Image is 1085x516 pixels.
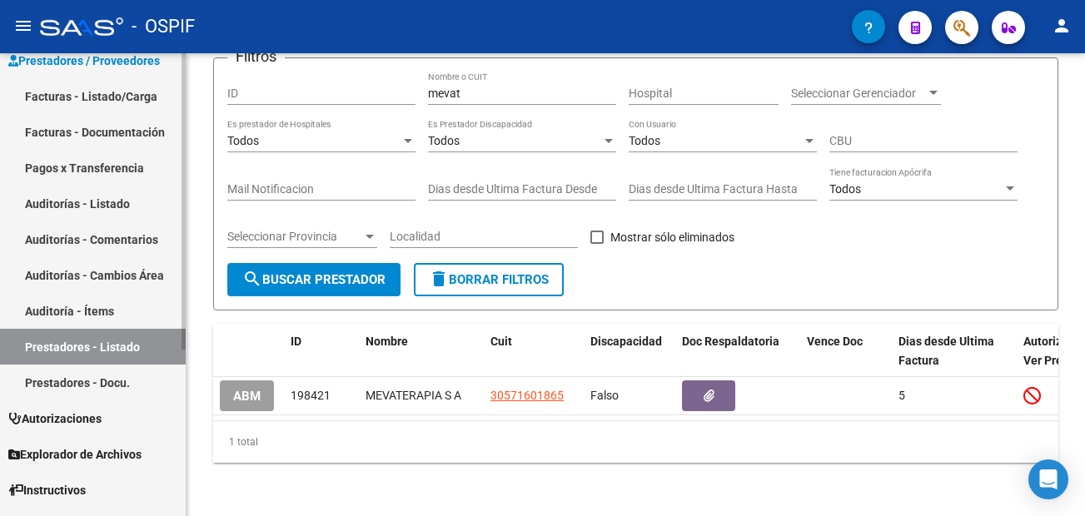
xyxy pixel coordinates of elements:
[590,335,662,348] span: Discapacidad
[284,324,359,379] datatable-header-cell: ID
[227,45,285,68] h3: Filtros
[213,421,1058,463] div: 1 total
[359,324,484,379] datatable-header-cell: Nombre
[8,445,142,464] span: Explorador de Archivos
[227,134,259,147] span: Todos
[227,263,401,296] button: Buscar Prestador
[291,389,331,402] span: 198421
[13,16,33,36] mat-icon: menu
[682,335,779,348] span: Doc Respaldatoria
[584,324,675,379] datatable-header-cell: Discapacidad
[220,380,274,411] button: ABM
[242,272,386,287] span: Buscar Prestador
[8,52,160,70] span: Prestadores / Proveedores
[892,324,1017,379] datatable-header-cell: Dias desde Ultima Factura
[8,481,86,499] span: Instructivos
[366,386,477,405] div: MEVATERAPIA S A
[898,335,994,367] span: Dias desde Ultima Factura
[233,389,261,404] span: ABM
[366,335,408,348] span: Nombre
[800,324,892,379] datatable-header-cell: Vence Doc
[807,335,863,348] span: Vence Doc
[829,182,861,196] span: Todos
[1052,16,1072,36] mat-icon: person
[1028,459,1068,499] div: Open Intercom Messenger
[791,87,926,101] span: Seleccionar Gerenciador
[429,272,549,287] span: Borrar Filtros
[898,389,905,402] span: 5
[414,263,564,296] button: Borrar Filtros
[610,227,734,247] span: Mostrar sólo eliminados
[291,335,301,348] span: ID
[629,134,660,147] span: Todos
[484,324,584,379] datatable-header-cell: Cuit
[8,409,102,428] span: Autorizaciones
[429,269,449,289] mat-icon: delete
[490,389,564,402] span: 30571601865
[242,269,262,289] mat-icon: search
[590,389,619,402] span: Falso
[428,134,460,147] span: Todos
[490,335,512,348] span: Cuit
[227,230,362,244] span: Seleccionar Provincia
[132,8,195,45] span: - OSPIF
[675,324,800,379] datatable-header-cell: Doc Respaldatoria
